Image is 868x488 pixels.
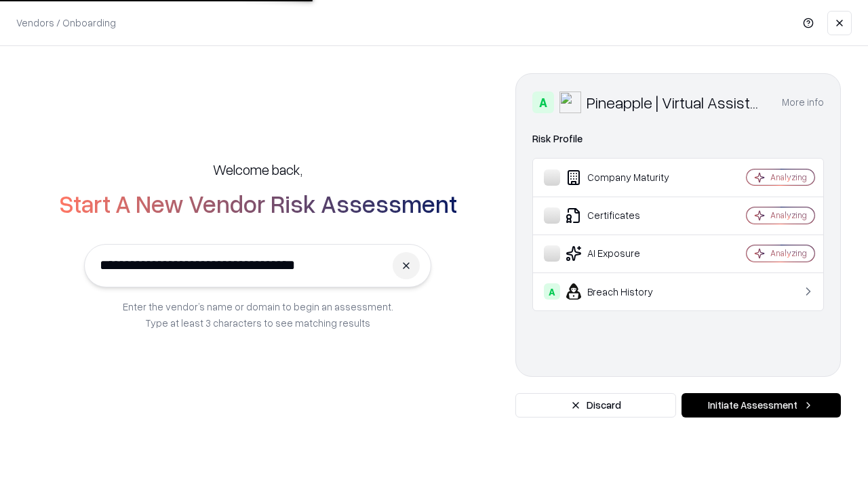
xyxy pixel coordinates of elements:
[770,209,807,221] div: Analyzing
[544,207,706,224] div: Certificates
[544,169,706,186] div: Company Maturity
[782,90,824,115] button: More info
[16,16,116,30] p: Vendors / Onboarding
[544,283,560,300] div: A
[682,393,841,418] button: Initiate Assessment
[59,190,457,217] h2: Start A New Vendor Risk Assessment
[532,91,554,113] div: A
[587,91,766,113] div: Pineapple | Virtual Assistant Agency
[544,245,706,262] div: AI Exposure
[544,283,706,300] div: Breach History
[559,91,581,113] img: Pineapple | Virtual Assistant Agency
[123,298,393,331] p: Enter the vendor’s name or domain to begin an assessment. Type at least 3 characters to see match...
[770,247,807,259] div: Analyzing
[515,393,676,418] button: Discard
[532,131,824,147] div: Risk Profile
[770,171,807,183] div: Analyzing
[213,160,302,179] h5: Welcome back,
